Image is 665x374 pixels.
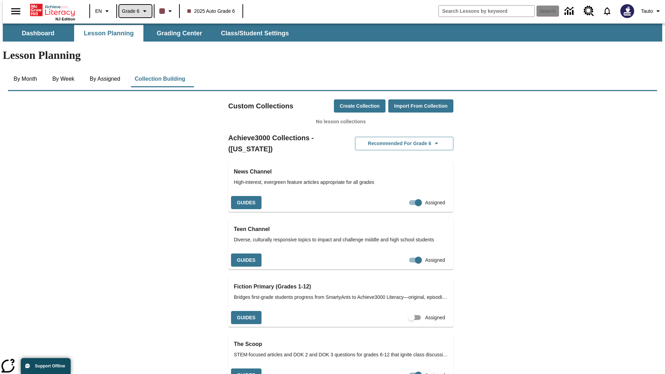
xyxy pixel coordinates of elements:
[3,25,73,42] button: Dashboard
[122,8,140,15] span: Grade 6
[598,2,616,20] a: Notifications
[579,2,598,20] a: Resource Center, Will open in new tab
[638,5,665,17] button: Profile/Settings
[3,49,662,62] h1: Lesson Planning
[30,3,75,17] a: Home
[55,17,75,21] span: NJ Edition
[157,29,202,37] span: Grading Center
[234,351,448,358] span: STEM-focused articles and DOK 2 and DOK 3 questions for grades 6-12 that ignite class discussions...
[234,179,448,186] span: High-interest, evergreen feature articles appropriate for all grades
[129,71,191,87] button: Collection Building
[334,99,385,113] button: Create Collection
[620,4,634,18] img: Avatar
[30,2,75,21] div: Home
[231,196,261,210] button: Guides
[228,132,341,154] h2: Achieve3000 Collections - ([US_STATE])
[221,29,289,37] span: Class/Student Settings
[425,314,445,321] span: Assigned
[228,118,453,125] p: No lesson collections
[6,1,26,21] button: Open side menu
[215,25,294,42] button: Class/Student Settings
[92,5,114,17] button: Language: EN, Select a language
[560,2,579,21] a: Data Center
[231,253,261,267] button: Guides
[425,199,445,206] span: Assigned
[355,137,453,150] button: Recommended for Grade 6
[641,8,653,15] span: Tauto
[84,71,126,87] button: By Assigned
[46,71,81,87] button: By Week
[616,2,638,20] button: Select a new avatar
[234,339,448,349] h3: The Scoop
[145,25,214,42] button: Grading Center
[439,6,534,17] input: search field
[228,100,293,112] h2: Custom Collections
[22,29,54,37] span: Dashboard
[234,224,448,234] h3: Teen Channel
[234,236,448,243] span: Diverse, culturally responsive topics to impact and challenge middle and high school students
[234,282,448,292] h3: Fiction Primary (Grades 1-12)
[95,8,102,15] span: EN
[425,257,445,264] span: Assigned
[3,25,295,42] div: SubNavbar
[3,24,662,42] div: SubNavbar
[388,99,453,113] button: Import from Collection
[119,5,152,17] button: Grade: Grade 6, Select a grade
[21,358,71,374] button: Support Offline
[74,25,143,42] button: Lesson Planning
[157,5,177,17] button: Class color is dark brown. Change class color
[8,71,43,87] button: By Month
[234,294,448,301] span: Bridges first-grade students progress from SmartyAnts to Achieve3000 Literacy—original, episodic ...
[35,364,65,368] span: Support Offline
[187,8,235,15] span: 2025 Auto Grade 6
[84,29,134,37] span: Lesson Planning
[231,311,261,324] button: Guides
[234,167,448,177] h3: News Channel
